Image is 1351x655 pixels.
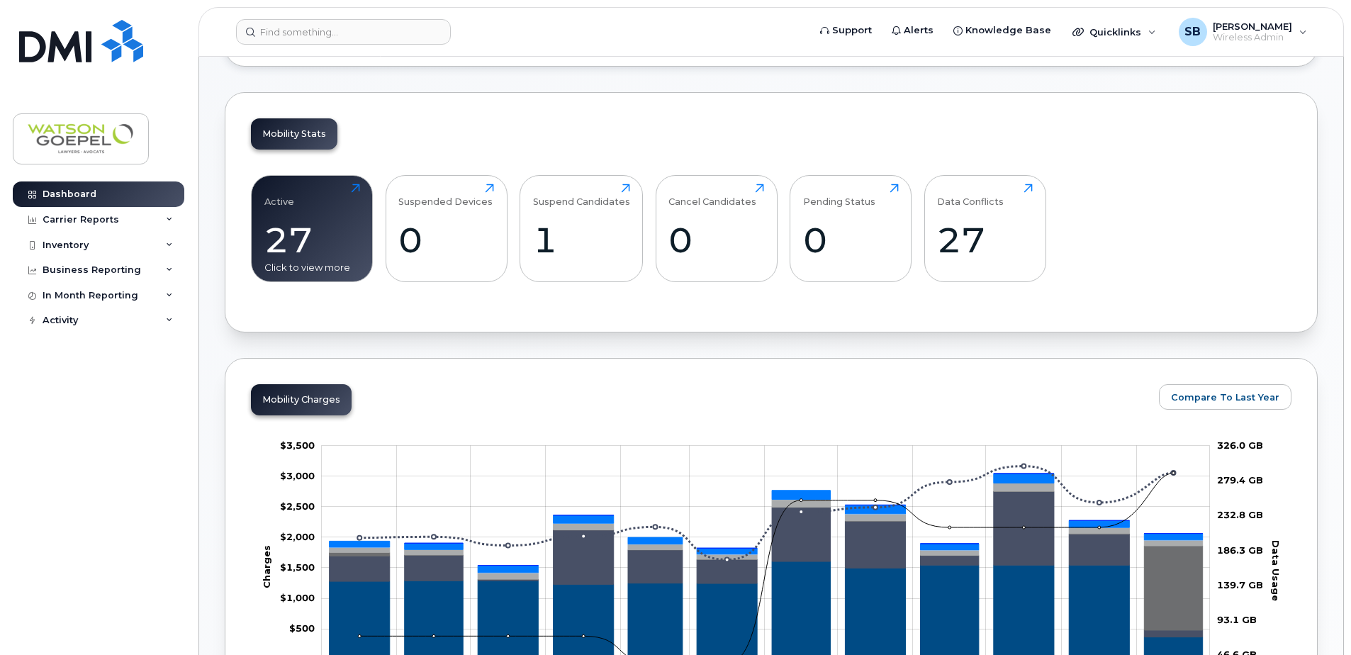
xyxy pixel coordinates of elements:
[280,562,315,573] tspan: $1,500
[533,184,630,274] a: Suspend Candidates1
[280,593,315,604] tspan: $1,000
[668,219,764,261] div: 0
[280,500,315,512] tspan: $2,500
[264,184,360,274] a: Active27Click to view more
[280,440,315,451] tspan: $3,500
[803,219,899,261] div: 0
[965,23,1051,38] span: Knowledge Base
[289,623,315,634] g: $0
[803,184,875,207] div: Pending Status
[398,184,494,274] a: Suspended Devices0
[280,500,315,512] g: $0
[937,219,1033,261] div: 27
[1217,474,1263,486] tspan: 279.4 GB
[832,23,872,38] span: Support
[668,184,764,274] a: Cancel Candidates0
[280,470,315,481] g: $0
[261,545,272,588] tspan: Charges
[1089,26,1141,38] span: Quicklinks
[882,16,943,45] a: Alerts
[1159,384,1291,410] button: Compare To Last Year
[330,491,1203,630] g: Features
[1217,440,1263,451] tspan: 326.0 GB
[810,16,882,45] a: Support
[280,531,315,542] tspan: $2,000
[1171,391,1279,404] span: Compare To Last Year
[904,23,934,38] span: Alerts
[264,219,360,261] div: 27
[280,470,315,481] tspan: $3,000
[1169,18,1317,46] div: Samuel Becker
[280,593,315,604] g: $0
[1217,510,1263,521] tspan: 232.8 GB
[236,19,451,45] input: Find something...
[289,623,315,634] tspan: $500
[280,562,315,573] g: $0
[937,184,1004,207] div: Data Conflicts
[1217,579,1263,590] tspan: 139.7 GB
[264,261,360,274] div: Click to view more
[533,184,630,207] div: Suspend Candidates
[668,184,756,207] div: Cancel Candidates
[533,219,630,261] div: 1
[803,184,899,274] a: Pending Status0
[1217,544,1263,556] tspan: 186.3 GB
[943,16,1061,45] a: Knowledge Base
[264,184,294,207] div: Active
[398,219,494,261] div: 0
[398,184,493,207] div: Suspended Devices
[1213,32,1292,43] span: Wireless Admin
[1270,540,1282,601] tspan: Data Usage
[1184,23,1201,40] span: SB
[280,531,315,542] g: $0
[1217,615,1257,626] tspan: 93.1 GB
[1063,18,1166,46] div: Quicklinks
[280,440,315,451] g: $0
[330,492,1203,637] g: Roaming
[937,184,1033,274] a: Data Conflicts27
[1213,21,1292,32] span: [PERSON_NAME]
